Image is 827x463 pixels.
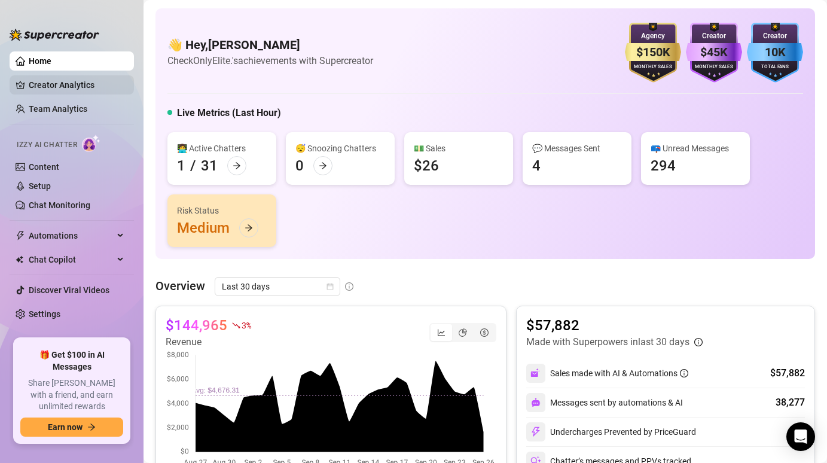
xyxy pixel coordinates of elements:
[16,255,23,264] img: Chat Copilot
[17,139,77,151] span: Izzy AI Chatter
[532,142,622,155] div: 💬 Messages Sent
[20,349,123,373] span: 🎁 Get $100 in AI Messages
[625,63,681,71] div: Monthly Sales
[686,63,742,71] div: Monthly Sales
[651,142,740,155] div: 📪 Unread Messages
[177,142,267,155] div: 👩‍💻 Active Chatters
[686,31,742,42] div: Creator
[29,162,59,172] a: Content
[459,328,467,337] span: pie-chart
[550,367,688,380] div: Sales made with AI & Automations
[29,56,51,66] a: Home
[747,31,803,42] div: Creator
[747,63,803,71] div: Total Fans
[526,316,703,335] article: $57,882
[166,335,251,349] article: Revenue
[295,142,385,155] div: 😴 Snoozing Chatters
[345,282,353,291] span: info-circle
[177,156,185,175] div: 1
[29,104,87,114] a: Team Analytics
[747,43,803,62] div: 10K
[222,278,333,296] span: Last 30 days
[747,23,803,83] img: blue-badge-DgoSNQY1.svg
[651,156,676,175] div: 294
[166,316,227,335] article: $144,965
[29,200,90,210] a: Chat Monitoring
[48,422,83,432] span: Earn now
[167,53,373,68] article: Check OnlyElite.'s achievements with Supercreator
[177,204,267,217] div: Risk Status
[10,29,99,41] img: logo-BBDzfeDw.svg
[526,335,689,349] article: Made with Superpowers in last 30 days
[786,422,815,451] div: Open Intercom Messenger
[319,162,327,170] span: arrow-right
[770,366,805,380] div: $57,882
[242,319,251,331] span: 3 %
[326,283,334,290] span: calendar
[155,277,205,295] article: Overview
[680,369,688,377] span: info-circle
[686,23,742,83] img: purple-badge-B9DA21FR.svg
[526,422,696,441] div: Undercharges Prevented by PriceGuard
[437,328,445,337] span: line-chart
[167,36,373,53] h4: 👋 Hey, [PERSON_NAME]
[530,427,541,437] img: svg%3e
[29,75,124,95] a: Creator Analytics
[29,309,60,319] a: Settings
[29,250,114,269] span: Chat Copilot
[16,231,25,240] span: thunderbolt
[20,377,123,413] span: Share [PERSON_NAME] with a friend, and earn unlimited rewards
[20,418,123,437] button: Earn nowarrow-right
[625,23,681,83] img: gold-badge-CigiZidd.svg
[526,393,683,412] div: Messages sent by automations & AI
[177,106,281,120] h5: Live Metrics (Last Hour)
[429,323,496,342] div: segmented control
[233,162,241,170] span: arrow-right
[82,135,100,152] img: AI Chatter
[532,156,541,175] div: 4
[29,181,51,191] a: Setup
[29,226,114,245] span: Automations
[201,156,218,175] div: 31
[531,398,541,407] img: svg%3e
[29,285,109,295] a: Discover Viral Videos
[530,368,541,379] img: svg%3e
[480,328,489,337] span: dollar-circle
[232,321,240,330] span: fall
[694,338,703,346] span: info-circle
[245,224,253,232] span: arrow-right
[625,43,681,62] div: $150K
[776,395,805,410] div: 38,277
[414,142,503,155] div: 💵 Sales
[295,156,304,175] div: 0
[87,423,96,431] span: arrow-right
[625,31,681,42] div: Agency
[686,43,742,62] div: $45K
[414,156,439,175] div: $26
